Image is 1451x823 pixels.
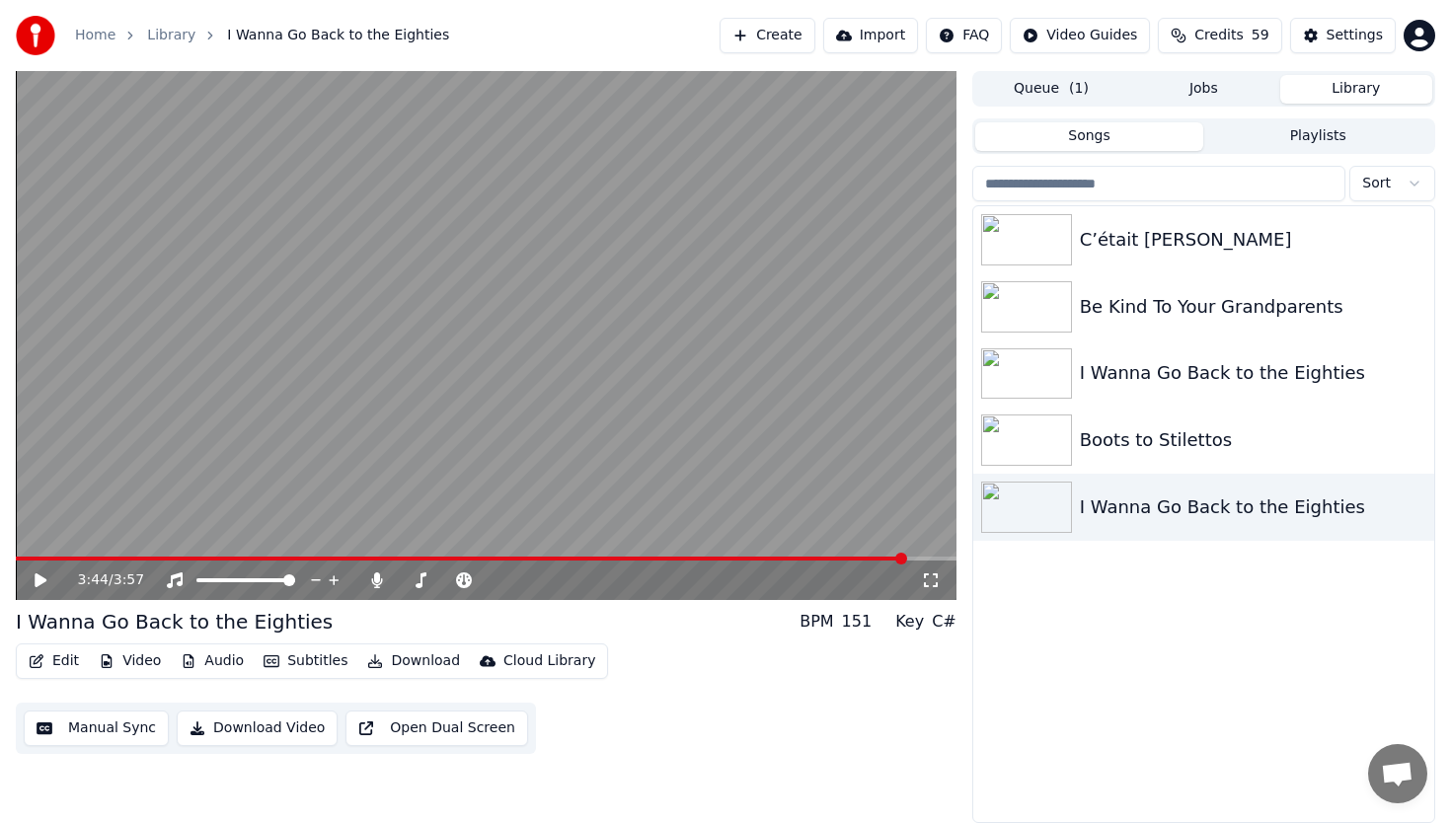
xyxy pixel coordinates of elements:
a: Open chat [1368,744,1427,803]
div: Boots to Stilettos [1080,426,1426,454]
div: I Wanna Go Back to the Eighties [1080,493,1426,521]
a: Home [75,26,115,45]
button: Download [359,647,468,675]
div: Be Kind To Your Grandparents [1080,293,1426,321]
img: youka [16,16,55,55]
div: C’était [PERSON_NAME] [1080,226,1426,254]
div: C# [932,610,956,634]
button: Songs [975,122,1204,151]
div: / [78,570,125,590]
button: Settings [1290,18,1396,53]
button: Create [720,18,815,53]
div: Key [895,610,924,634]
div: Settings [1327,26,1383,45]
button: Queue [975,75,1127,104]
span: I Wanna Go Back to the Eighties [227,26,449,45]
button: Credits59 [1158,18,1281,53]
button: FAQ [926,18,1002,53]
span: 3:44 [78,570,109,590]
div: BPM [800,610,833,634]
span: Credits [1194,26,1243,45]
button: Import [823,18,918,53]
span: 3:57 [114,570,144,590]
button: Audio [173,647,252,675]
button: Edit [21,647,87,675]
button: Download Video [177,711,338,746]
div: Cloud Library [503,651,595,671]
button: Subtitles [256,647,355,675]
button: Playlists [1203,122,1432,151]
span: 59 [1252,26,1269,45]
button: Open Dual Screen [345,711,528,746]
button: Video Guides [1010,18,1150,53]
div: I Wanna Go Back to the Eighties [1080,359,1426,387]
button: Video [91,647,169,675]
button: Jobs [1127,75,1279,104]
button: Library [1280,75,1432,104]
nav: breadcrumb [75,26,449,45]
a: Library [147,26,195,45]
div: I Wanna Go Back to the Eighties [16,608,333,636]
span: Sort [1362,174,1391,193]
span: ( 1 ) [1069,79,1089,99]
button: Manual Sync [24,711,169,746]
div: 151 [842,610,873,634]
